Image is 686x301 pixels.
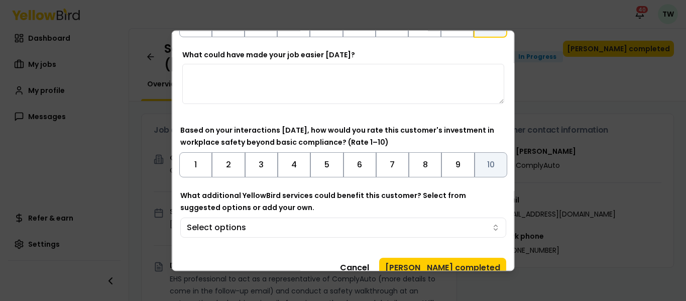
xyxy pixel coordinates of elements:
button: Toggle 9 [441,152,474,177]
button: Select options [180,218,506,238]
label: What additional YellowBird services could benefit this customer? Select from suggested options or... [180,190,466,213]
button: [PERSON_NAME] completed [379,258,506,278]
button: Toggle 3 [245,152,277,177]
label: What could have made your job easier [DATE]? [182,50,355,60]
label: Based on your interactions [DATE], how would you rate this customer's investment in workplace saf... [180,125,494,147]
button: Toggle 2 [212,152,245,177]
button: Toggle 4 [277,152,310,177]
button: Toggle 10 [474,152,507,177]
button: Toggle 5 [310,152,343,177]
button: Toggle 1 [179,152,212,177]
button: Toggle 6 [343,152,376,177]
button: Toggle 7 [376,152,408,177]
button: Cancel [334,258,375,278]
span: Select options [187,222,246,234]
button: Toggle 8 [409,152,441,177]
